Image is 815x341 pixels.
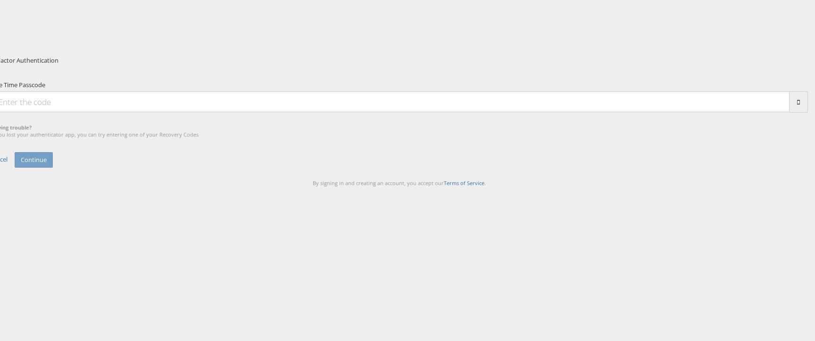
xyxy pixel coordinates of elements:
a: Terms of Service [444,179,484,187]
